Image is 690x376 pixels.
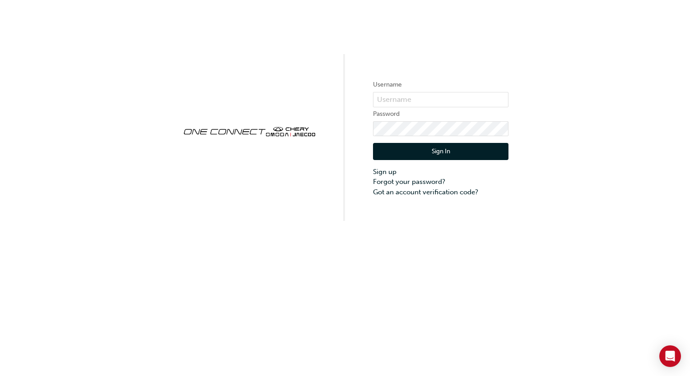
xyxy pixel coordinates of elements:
[373,92,508,107] input: Username
[373,143,508,160] button: Sign In
[373,177,508,187] a: Forgot your password?
[373,167,508,177] a: Sign up
[373,187,508,197] a: Got an account verification code?
[659,345,681,367] div: Open Intercom Messenger
[182,119,317,142] img: oneconnect
[373,79,508,90] label: Username
[373,109,508,119] label: Password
